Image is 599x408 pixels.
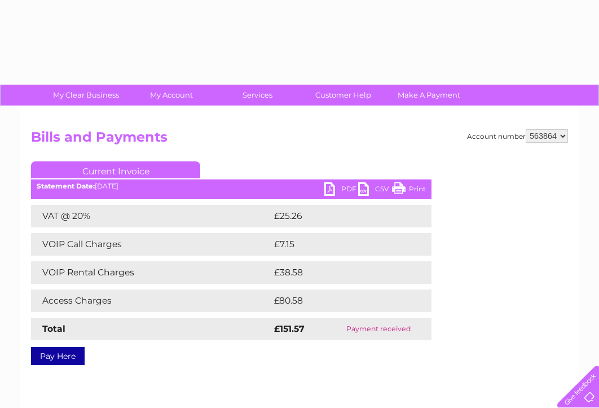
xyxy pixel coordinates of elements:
a: Customer Help [297,85,390,106]
a: Services [211,85,304,106]
a: CSV [358,182,392,199]
div: Account number [467,129,568,143]
b: Statement Date: [37,182,95,190]
a: Current Invoice [31,161,200,178]
td: £7.15 [271,233,403,256]
div: [DATE] [31,182,431,190]
a: Make A Payment [382,85,475,106]
td: VAT @ 20% [31,205,271,227]
a: Print [392,182,426,199]
td: £25.26 [271,205,408,227]
a: My Account [125,85,218,106]
td: £38.58 [271,261,409,284]
h2: Bills and Payments [31,129,568,151]
a: My Clear Business [39,85,133,106]
td: Access Charges [31,289,271,312]
td: £80.58 [271,289,409,312]
a: Pay Here [31,347,85,365]
td: Payment received [326,318,431,340]
strong: Total [42,323,65,334]
a: PDF [324,182,358,199]
td: VOIP Rental Charges [31,261,271,284]
strong: £151.57 [274,323,305,334]
td: VOIP Call Charges [31,233,271,256]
